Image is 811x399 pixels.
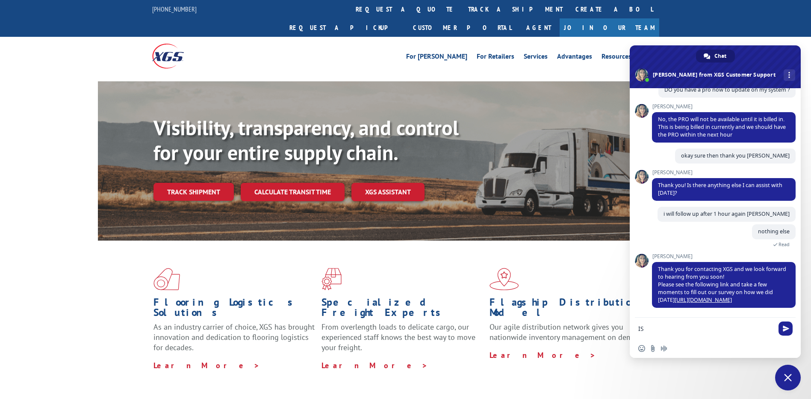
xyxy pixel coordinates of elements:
[652,170,796,176] span: [PERSON_NAME]
[518,18,560,37] a: Agent
[652,104,796,110] span: [PERSON_NAME]
[775,365,801,390] div: Close chat
[490,268,519,290] img: xgs-icon-flagship-distribution-model-red
[153,268,180,290] img: xgs-icon-total-supply-chain-intelligence-red
[696,50,735,63] div: Chat
[649,345,656,352] span: Send a file
[153,360,260,370] a: Learn More >
[152,5,197,13] a: [PHONE_NUMBER]
[406,53,467,63] a: For [PERSON_NAME]
[490,297,651,322] h1: Flagship Distribution Model
[638,325,773,333] textarea: Compose your message...
[153,114,459,166] b: Visibility, transparency, and control for your entire supply chain.
[557,53,592,63] a: Advantages
[153,183,234,201] a: Track shipment
[321,322,483,360] p: From overlength loads to delicate cargo, our experienced staff knows the best way to move your fr...
[602,53,631,63] a: Resources
[321,268,342,290] img: xgs-icon-focused-on-flooring-red
[560,18,659,37] a: Join Our Team
[477,53,514,63] a: For Retailers
[714,50,726,63] span: Chat
[658,265,786,304] span: Thank you for contacting XGS and we look forward to hearing from you soon! Please see the followi...
[524,53,548,63] a: Services
[638,345,645,352] span: Insert an emoji
[283,18,407,37] a: Request a pickup
[351,183,425,201] a: XGS ASSISTANT
[681,152,790,159] span: okay sure then thank you [PERSON_NAME]
[784,69,795,81] div: More channels
[658,182,782,197] span: Thank you! Is there anything else I can assist with [DATE]?
[490,350,596,360] a: Learn More >
[321,360,428,370] a: Learn More >
[321,297,483,322] h1: Specialized Freight Experts
[758,228,790,235] span: nothing else
[490,322,647,342] span: Our agile distribution network gives you nationwide inventory management on demand.
[675,296,732,304] a: [URL][DOMAIN_NAME]
[779,241,790,247] span: Read
[652,253,796,259] span: [PERSON_NAME]
[241,183,345,201] a: Calculate transit time
[407,18,518,37] a: Customer Portal
[664,86,790,93] span: DO you have a pro now to update on my system ?
[779,322,793,336] span: Send
[153,297,315,322] h1: Flooring Logistics Solutions
[661,345,667,352] span: Audio message
[664,210,790,217] span: i will follow up after 1 hour again [PERSON_NAME]
[658,116,786,138] span: No, the PRO will not be available until it is billed in. This is being billed in currently and we...
[153,322,315,352] span: As an industry carrier of choice, XGS has brought innovation and dedication to flooring logistics...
